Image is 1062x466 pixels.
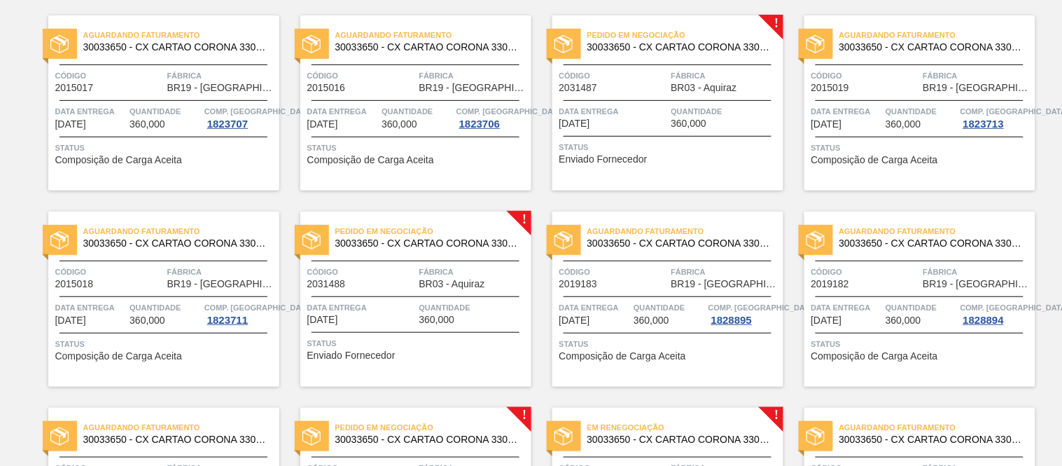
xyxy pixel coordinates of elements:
a: statusAguardando Faturamento30033650 - CX CARTAO CORONA 330 C6 NIV24Código2019182FábricaBR19 - [G... [783,212,1035,387]
span: 30033650 - CX CARTAO CORONA 330 C6 NIV24 [335,434,520,445]
span: BR19 - Nova Rio [671,279,780,289]
span: Quantidade [130,104,201,118]
span: 30033650 - CX CARTAO CORONA 330 C6 NIV24 [335,238,520,249]
span: Quantidade [419,301,528,315]
img: status [50,231,69,249]
span: BR19 - Nova Rio [167,279,276,289]
span: Aguardando Faturamento [587,224,783,238]
span: 360,000 [382,119,417,130]
span: Fábrica [671,265,780,279]
span: 30033650 - CX CARTAO CORONA 330 C6 NIV24 [839,42,1024,53]
div: 1823706 [456,118,503,130]
span: Aguardando Faturamento [83,28,279,42]
span: Status [559,140,780,154]
span: Composição de Carga Aceita [811,155,938,165]
span: 30033650 - CX CARTAO CORONA 330 C6 NIV24 [335,42,520,53]
a: !statusPedido em Negociação30033650 - CX CARTAO CORONA 330 C6 NIV24Código2031487FábricaBR03 - Aqu... [531,15,783,191]
span: Fábrica [671,69,780,83]
div: 1823711 [204,315,251,326]
span: Aguardando Faturamento [839,224,1035,238]
span: 03/10/2025 [811,119,842,130]
span: Comp. Carga [456,104,565,118]
span: 360,000 [419,315,455,325]
span: BR03 - Aquiraz [671,83,737,93]
span: Status [811,337,1032,351]
a: Comp. [GEOGRAPHIC_DATA]1823706 [456,104,528,130]
span: 2015019 [811,83,850,93]
span: Status [307,141,528,155]
img: status [50,35,69,53]
span: Data entrega [559,301,631,315]
div: 1823713 [960,118,1007,130]
a: !statusPedido em Negociação30033650 - CX CARTAO CORONA 330 C6 NIV24Código2031488FábricaBR03 - Aqu... [279,212,531,387]
img: status [302,427,321,446]
span: 2031487 [559,83,598,93]
span: 01/10/2025 [55,119,86,130]
span: Fábrica [167,69,276,83]
span: Status [55,141,276,155]
img: status [554,35,573,53]
img: status [554,427,573,446]
div: 1828895 [708,315,755,326]
a: statusAguardando Faturamento30033650 - CX CARTAO CORONA 330 C6 NIV24Código2019183FábricaBR19 - [G... [531,212,783,387]
span: 06/10/2025 [307,315,338,325]
span: 01/10/2025 [307,119,338,130]
span: BR03 - Aquiraz [419,279,485,289]
span: Código [559,265,668,279]
span: 360,000 [130,315,165,326]
span: Composição de Carga Aceita [55,351,182,362]
span: Pedido em Negociação [587,28,783,42]
span: 08/10/2025 [811,315,842,326]
span: Quantidade [382,104,453,118]
span: 08/10/2025 [559,315,590,326]
span: Enviado Fornecedor [307,350,396,361]
span: Comp. Carga [204,301,313,315]
span: Status [307,336,528,350]
a: statusAguardando Faturamento30033650 - CX CARTAO CORONA 330 C6 NIV24Código2015016FábricaBR19 - [G... [279,15,531,191]
span: Quantidade [886,301,957,315]
span: 30033650 - CX CARTAO CORONA 330 C6 NIV24 [839,434,1024,445]
span: Aguardando Faturamento [839,420,1035,434]
div: 1828894 [960,315,1007,326]
span: Data entrega [55,301,127,315]
span: Aguardando Faturamento [335,28,531,42]
span: Aguardando Faturamento [83,420,279,434]
span: 30033650 - CX CARTAO CORONA 330 C6 NIV24 [839,238,1024,249]
span: BR19 - Nova Rio [419,83,528,93]
span: Código [811,69,920,83]
span: Comp. Carga [204,104,313,118]
span: Fábrica [419,265,528,279]
img: status [806,427,825,446]
img: status [554,231,573,249]
img: status [50,427,69,446]
img: status [806,231,825,249]
span: Data entrega [307,104,379,118]
span: Fábrica [923,265,1032,279]
span: Quantidade [130,301,201,315]
a: Comp. [GEOGRAPHIC_DATA]1823711 [204,301,276,326]
span: BR19 - Nova Rio [923,83,1032,93]
a: Comp. [GEOGRAPHIC_DATA]1823713 [960,104,1032,130]
span: 360,000 [130,119,165,130]
span: Status [559,337,780,351]
span: Data entrega [55,104,127,118]
div: 1823707 [204,118,251,130]
span: 30033650 - CX CARTAO CORONA 330 C6 NIV24 [587,434,772,445]
span: 360,000 [886,119,921,130]
span: Enviado Fornecedor [559,154,648,165]
span: 30033650 - CX CARTAO CORONA 330 C6 NIV24 [587,238,772,249]
span: BR19 - Nova Rio [923,279,1032,289]
span: 2031488 [307,279,346,289]
span: Comp. Carga [708,301,817,315]
span: Data entrega [811,104,883,118]
span: Fábrica [923,69,1032,83]
span: Código [811,265,920,279]
span: 2015016 [307,83,346,93]
span: Aguardando Faturamento [83,224,279,238]
span: Código [55,69,164,83]
img: status [302,231,321,249]
span: Código [307,265,416,279]
span: 360,000 [634,315,669,326]
span: 30033650 - CX CARTAO CORONA 330 C6 NIV24 [83,42,268,53]
span: Data entrega [811,301,883,315]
